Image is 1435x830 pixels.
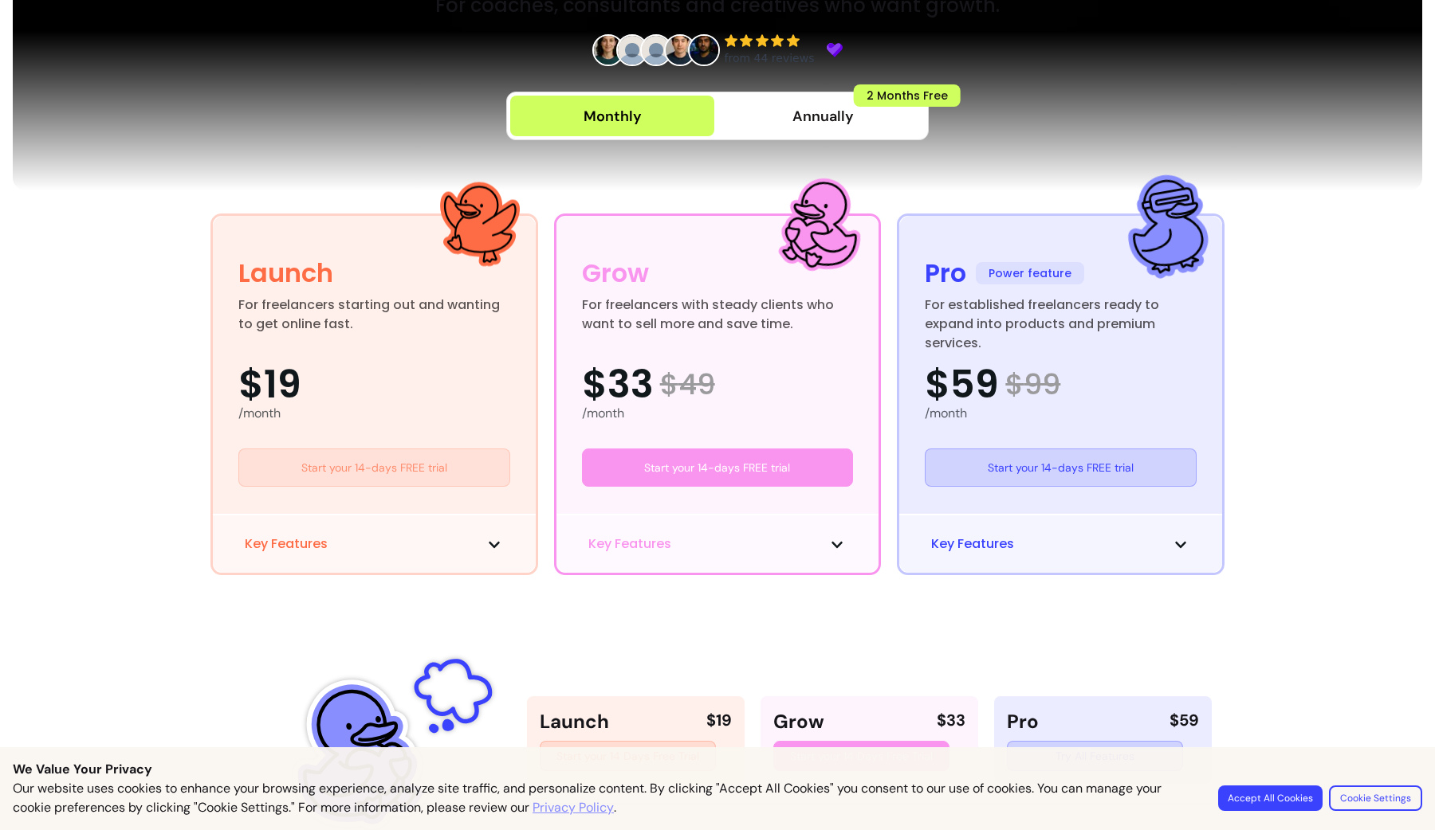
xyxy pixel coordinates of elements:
[584,105,642,127] div: Monthly
[238,404,510,423] div: /month
[854,84,961,107] span: 2 Months Free
[1007,741,1183,771] a: Try All Features
[1218,785,1323,811] button: Accept All Cookies
[582,404,854,423] div: /month
[13,760,1422,779] p: We Value Your Privacy
[773,709,824,734] div: Grow
[937,709,965,734] div: $ 33
[925,366,999,404] span: $59
[588,534,847,554] button: Key Features
[13,779,1199,817] p: Our website uses cookies to enhance your browsing experience, analyze site traffic, and personali...
[540,741,716,771] a: Start your 14 Days Free Trial
[245,534,328,554] span: Key Features
[931,534,1190,554] button: Key Features
[1329,785,1422,811] button: Cookie Settings
[238,448,510,487] a: Start your 14-days FREE trial
[238,296,510,334] div: For freelancers starting out and wanting to get online fast.
[582,366,654,404] span: $33
[925,254,966,292] div: Pro
[773,741,949,771] a: Start your 14 Days Free Trial
[706,709,732,734] div: $ 19
[582,254,649,292] div: Grow
[540,709,609,734] div: Launch
[925,404,1197,423] div: /month
[533,798,614,817] a: Privacy Policy
[588,534,671,554] span: Key Features
[792,105,854,127] span: Annually
[238,366,301,404] span: $19
[1005,369,1060,401] span: $ 99
[660,369,715,401] span: $ 49
[931,534,1014,554] span: Key Features
[582,296,854,334] div: For freelancers with steady clients who want to sell more and save time.
[925,448,1197,487] a: Start your 14-days FREE trial
[976,262,1084,284] span: Power feature
[238,254,333,292] div: Launch
[1170,709,1199,734] div: $59
[1007,709,1039,734] div: Pro
[245,534,504,554] button: Key Features
[925,296,1197,334] div: For established freelancers ready to expand into products and premium services.
[582,448,854,487] a: Start your 14-days FREE trial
